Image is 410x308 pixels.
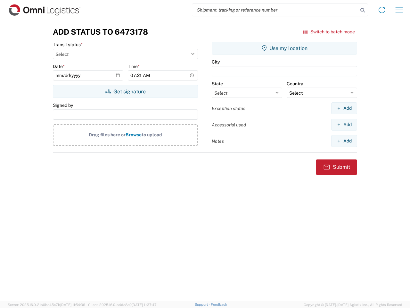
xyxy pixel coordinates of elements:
[53,85,198,98] button: Get signature
[212,59,220,65] label: City
[303,27,355,37] button: Switch to batch mode
[88,303,157,307] span: Client: 2025.16.0-b4dc8a9
[212,106,245,111] label: Exception status
[212,122,246,128] label: Accessorial used
[192,4,358,16] input: Shipment, tracking or reference number
[212,138,224,144] label: Notes
[60,303,85,307] span: [DATE] 11:54:36
[287,81,303,87] label: Country
[212,81,223,87] label: State
[126,132,142,137] span: Browse
[142,132,162,137] span: to upload
[128,64,140,69] label: Time
[316,159,357,175] button: Submit
[331,135,357,147] button: Add
[132,303,157,307] span: [DATE] 11:37:47
[8,303,85,307] span: Server: 2025.16.0-21b0bc45e7b
[53,42,83,47] label: Transit status
[212,42,357,55] button: Use my location
[89,132,126,137] span: Drag files here or
[211,303,227,306] a: Feedback
[195,303,211,306] a: Support
[53,102,73,108] label: Signed by
[53,27,148,37] h3: Add Status to 6473178
[53,64,65,69] label: Date
[331,102,357,114] button: Add
[304,302,402,308] span: Copyright © [DATE]-[DATE] Agistix Inc., All Rights Reserved
[331,119,357,131] button: Add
